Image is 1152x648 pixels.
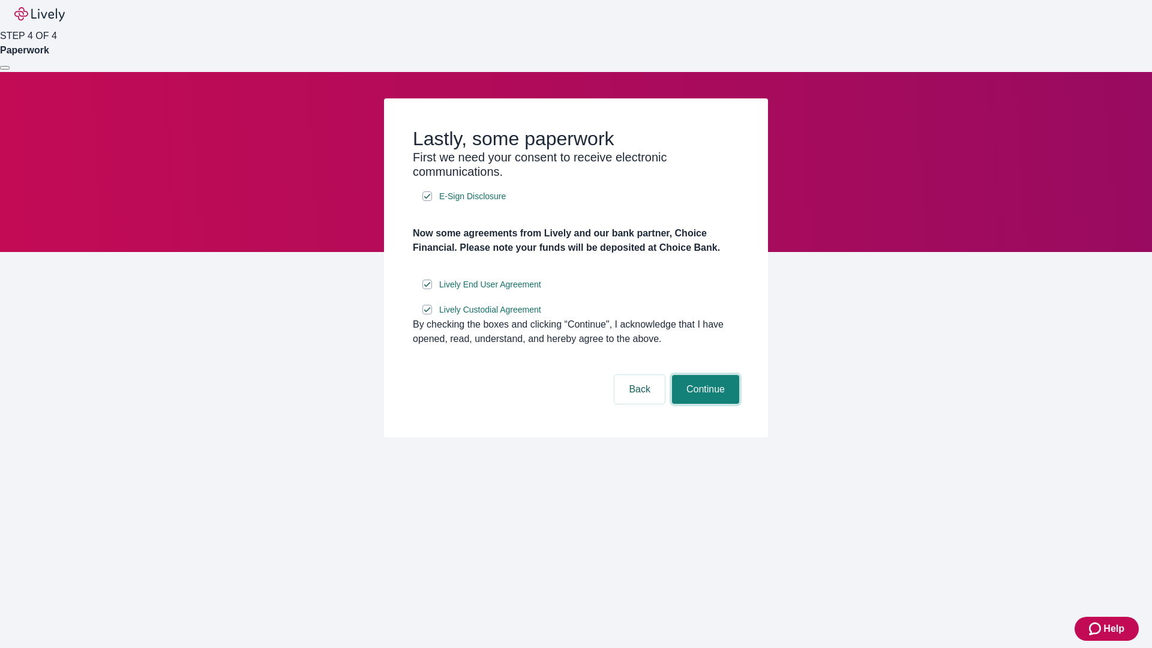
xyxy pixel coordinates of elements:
span: Help [1103,622,1124,636]
img: Lively [14,7,65,22]
div: By checking the boxes and clicking “Continue", I acknowledge that I have opened, read, understand... [413,317,739,346]
h4: Now some agreements from Lively and our bank partner, Choice Financial. Please note your funds wi... [413,226,739,255]
span: E-Sign Disclosure [439,190,506,203]
h3: First we need your consent to receive electronic communications. [413,150,739,179]
button: Back [614,375,665,404]
button: Zendesk support iconHelp [1075,617,1139,641]
a: e-sign disclosure document [437,277,544,292]
span: Lively End User Agreement [439,278,541,291]
a: e-sign disclosure document [437,302,544,317]
h2: Lastly, some paperwork [413,127,739,150]
button: Continue [672,375,739,404]
svg: Zendesk support icon [1089,622,1103,636]
span: Lively Custodial Agreement [439,304,541,316]
a: e-sign disclosure document [437,189,508,204]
